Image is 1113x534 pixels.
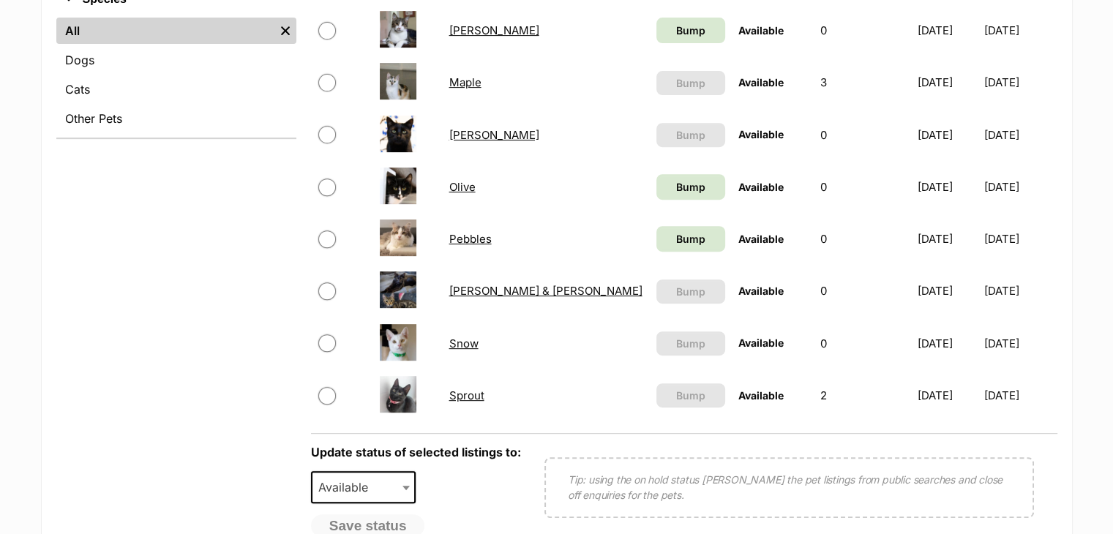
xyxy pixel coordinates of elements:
td: [DATE] [984,214,1055,264]
td: [DATE] [984,162,1055,212]
td: 0 [814,5,910,56]
td: 0 [814,162,910,212]
td: [DATE] [912,5,983,56]
a: Remove filter [274,18,296,44]
td: [DATE] [912,57,983,108]
span: Available [738,76,784,89]
span: Available [738,285,784,297]
span: Bump [676,179,705,195]
td: [DATE] [984,318,1055,369]
span: Bump [676,23,705,38]
span: Available [312,477,383,497]
button: Bump [656,279,725,304]
td: [DATE] [912,370,983,421]
td: 3 [814,57,910,108]
a: Snow [449,336,478,350]
a: Pebbles [449,232,491,246]
td: [DATE] [912,318,983,369]
a: [PERSON_NAME] [449,23,539,37]
a: Cats [56,76,296,102]
td: [DATE] [912,214,983,264]
p: Tip: using the on hold status [PERSON_NAME] the pet listings from public searches and close off e... [568,472,1011,503]
div: Species [56,15,296,138]
td: [DATE] [912,110,983,160]
button: Bump [656,331,725,356]
span: Bump [676,284,705,299]
span: Available [738,128,784,140]
button: Bump [656,71,725,95]
a: Dogs [56,47,296,73]
span: Available [738,336,784,349]
td: [DATE] [984,57,1055,108]
td: 0 [814,110,910,160]
a: Other Pets [56,105,296,132]
a: [PERSON_NAME] [449,128,539,142]
td: [DATE] [984,5,1055,56]
span: Available [311,471,416,503]
a: All [56,18,274,44]
td: [DATE] [912,162,983,212]
span: Available [738,181,784,193]
label: Update status of selected listings to: [311,445,521,459]
span: Bump [676,336,705,351]
td: 0 [814,214,910,264]
td: [DATE] [984,370,1055,421]
span: Bump [676,75,705,91]
button: Bump [656,383,725,407]
td: 2 [814,370,910,421]
a: Maple [449,75,481,89]
span: Available [738,24,784,37]
a: [PERSON_NAME] & [PERSON_NAME] [449,284,642,298]
a: Bump [656,226,725,252]
a: Sprout [449,388,484,402]
a: Bump [656,174,725,200]
span: Bump [676,127,705,143]
td: [DATE] [984,266,1055,316]
a: Bump [656,18,725,43]
a: Olive [449,180,475,194]
span: Available [738,389,784,402]
td: [DATE] [984,110,1055,160]
span: Bump [676,231,705,247]
td: [DATE] [912,266,983,316]
td: 0 [814,266,910,316]
span: Available [738,233,784,245]
span: Bump [676,388,705,403]
td: 0 [814,318,910,369]
button: Bump [656,123,725,147]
